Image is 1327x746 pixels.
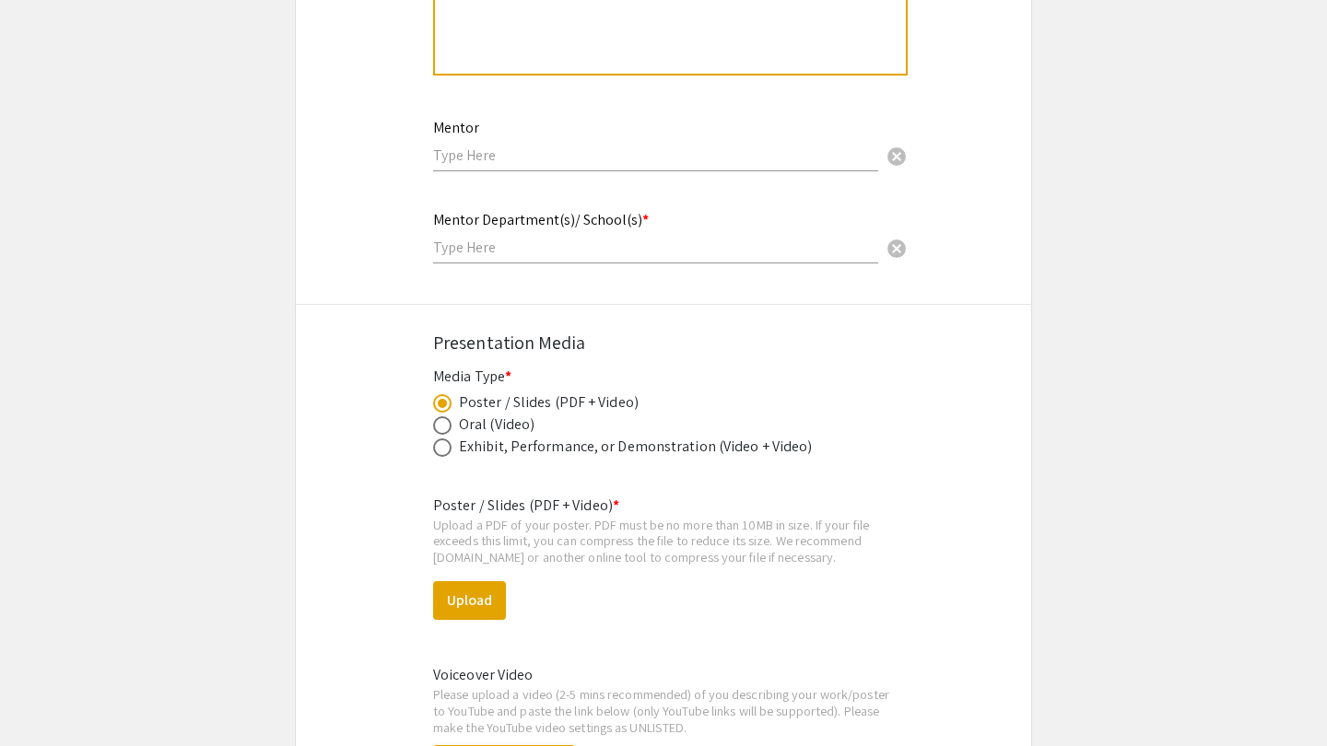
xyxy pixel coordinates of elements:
div: Oral (Video) [459,414,534,436]
div: Presentation Media [433,329,894,356]
div: Upload a PDF of your poster. PDF must be no more than 10MB in size. If your file exceeds this lim... [433,517,894,565]
mat-label: Media Type [433,367,511,386]
input: Type Here [433,146,878,165]
span: cancel [886,146,908,168]
input: Type Here [433,238,878,257]
span: cancel [886,238,908,260]
button: Clear [878,228,915,265]
button: Upload [433,581,506,620]
mat-label: Voiceover Video [433,665,534,684]
mat-label: Poster / Slides (PDF + Video) [433,495,619,515]
p: Please upload a video (2-5 mins recommended) of you describing your work/poster to YouTube and pa... [433,686,894,735]
iframe: Chat [14,663,78,732]
div: Exhibit, Performance, or Demonstration (Video + Video) [459,436,812,458]
div: Poster / Slides (PDF + Video) [459,391,639,414]
mat-label: Mentor [433,118,479,137]
mat-label: Mentor Department(s)/ School(s) [433,210,649,229]
button: Clear [878,136,915,173]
